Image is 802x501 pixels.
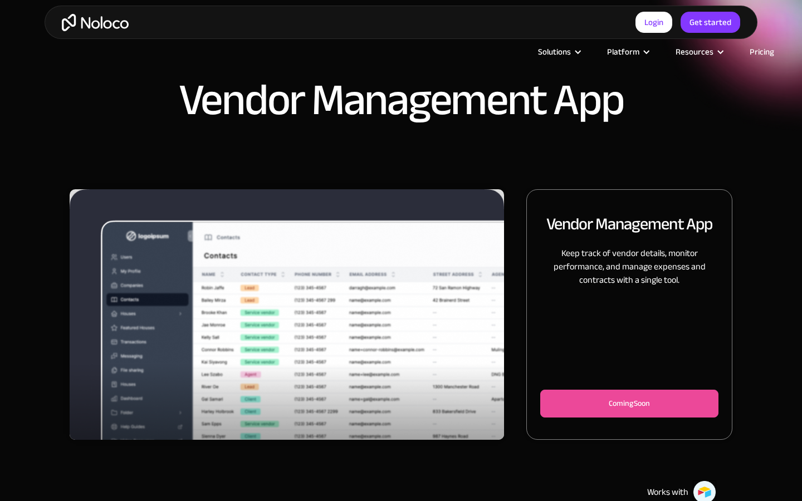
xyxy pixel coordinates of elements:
div: Resources [676,45,713,59]
div: Solutions [524,45,593,59]
div: Platform [593,45,662,59]
a: Login [635,12,672,33]
a: Pricing [736,45,788,59]
a: home [62,14,129,31]
div: Platform [607,45,639,59]
div: Solutions [538,45,571,59]
a: Get started [681,12,740,33]
div: Resources [662,45,736,59]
